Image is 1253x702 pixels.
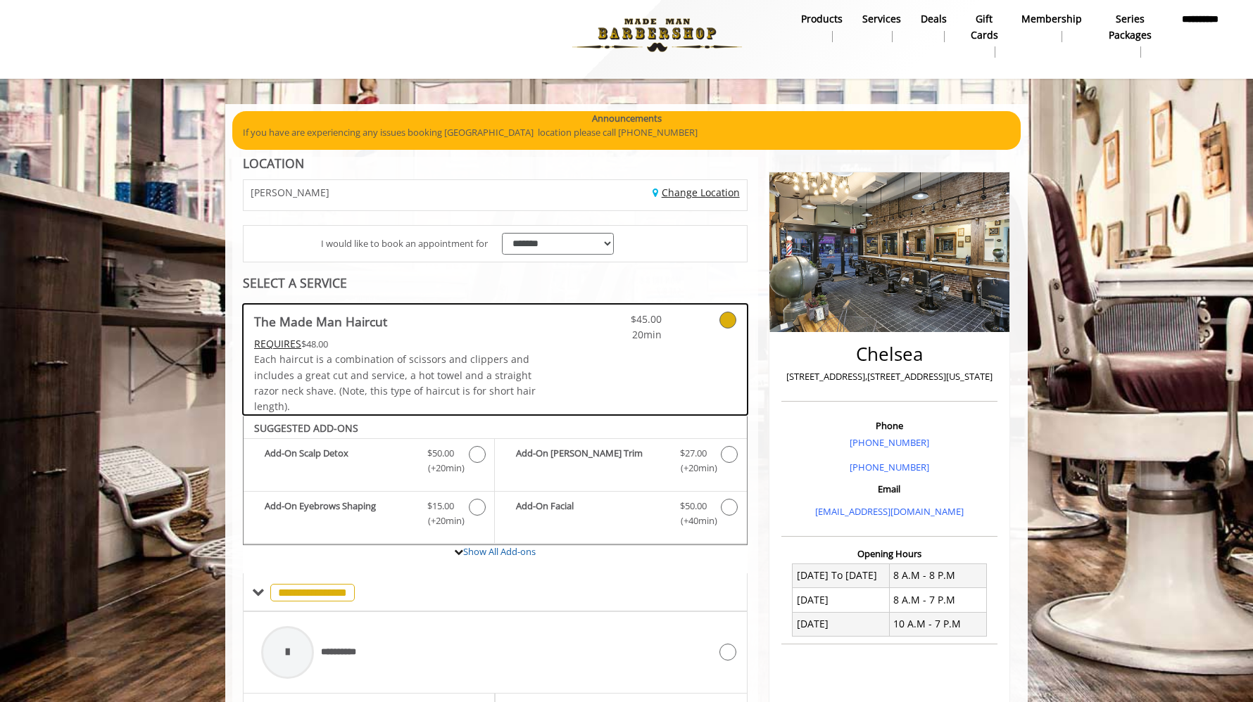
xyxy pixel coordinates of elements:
label: Add-On Eyebrows Shaping [251,499,487,532]
b: Services [862,11,901,27]
span: I would like to book an appointment for [321,236,488,251]
b: Deals [921,11,947,27]
td: [DATE] [793,588,890,612]
a: MembershipMembership [1012,9,1092,46]
div: $48.00 [254,336,537,352]
td: [DATE] [793,612,890,636]
b: Series packages [1102,11,1159,43]
span: This service needs some Advance to be paid before we block your appointment [254,337,301,350]
p: If you have are experiencing any issues booking [GEOGRAPHIC_DATA] location please call [PHONE_NUM... [243,125,1010,140]
h3: Phone [785,421,994,430]
b: Add-On Eyebrows Shaping [265,499,413,528]
b: gift cards [966,11,1002,43]
span: $50.00 [680,499,707,513]
span: [PERSON_NAME] [251,187,329,198]
td: [DATE] To [DATE] [793,563,890,587]
a: DealsDeals [911,9,957,46]
span: $45.00 [579,312,662,327]
b: The Made Man Haircut [254,312,387,331]
b: Add-On Scalp Detox [265,446,413,476]
b: Add-On Facial [516,499,665,528]
td: 10 A.M - 7 P.M [889,612,986,636]
label: Add-On Scalp Detox [251,446,487,479]
b: Announcements [592,111,662,126]
b: Membership [1021,11,1082,27]
a: Change Location [653,186,740,199]
a: Gift cardsgift cards [957,9,1012,61]
b: products [801,11,843,27]
a: ServicesServices [852,9,911,46]
td: 8 A.M - 8 P.M [889,563,986,587]
span: Each haircut is a combination of scissors and clippers and includes a great cut and service, a ho... [254,352,536,413]
h2: Chelsea [785,344,994,364]
b: SUGGESTED ADD-ONS [254,421,358,435]
span: (+20min ) [672,461,714,476]
b: Add-On [PERSON_NAME] Trim [516,446,665,476]
h3: Opening Hours [781,549,997,559]
span: (+20min ) [420,513,462,528]
a: Series packagesSeries packages [1092,9,1169,61]
span: $15.00 [427,499,454,513]
span: $50.00 [427,446,454,461]
a: [PHONE_NUMBER] [850,436,929,449]
a: Productsproducts [791,9,852,46]
a: Show All Add-ons [463,545,536,558]
div: SELECT A SERVICE [243,276,748,290]
span: (+20min ) [420,461,462,476]
p: [STREET_ADDRESS],[STREET_ADDRESS][US_STATE] [785,369,994,384]
div: The Made Man Haircut Add-onS [243,415,748,546]
span: $27.00 [680,446,707,461]
span: (+40min ) [672,513,714,528]
label: Add-On Facial [502,499,739,532]
a: [PHONE_NUMBER] [850,461,929,473]
b: LOCATION [243,155,304,172]
span: 20min [579,327,662,343]
label: Add-On Beard Trim [502,446,739,479]
h3: Email [785,484,994,494]
td: 8 A.M - 7 P.M [889,588,986,612]
a: [EMAIL_ADDRESS][DOMAIN_NAME] [815,505,964,518]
